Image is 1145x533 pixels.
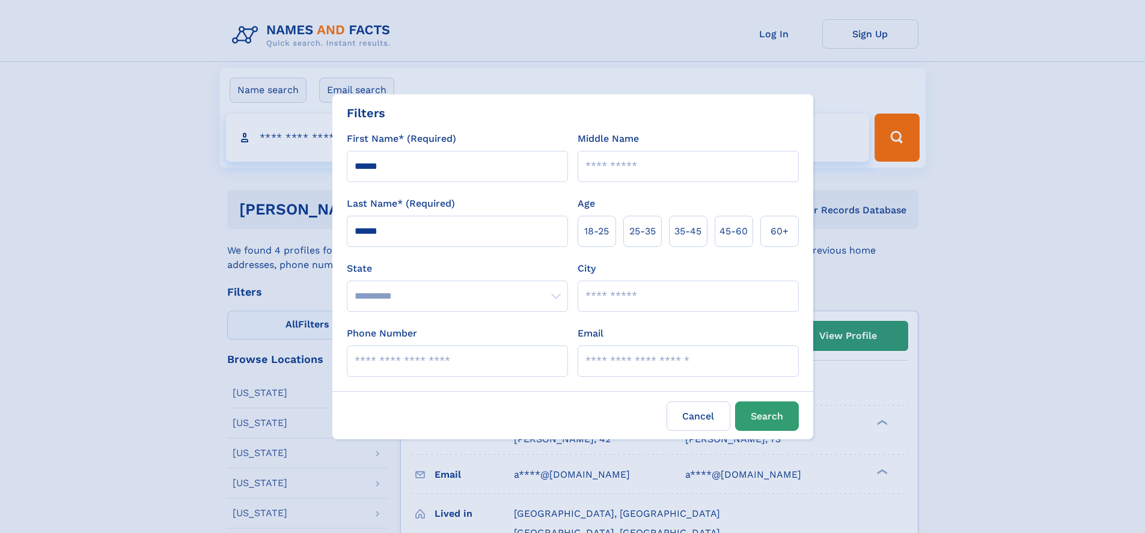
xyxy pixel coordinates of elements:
[719,224,748,239] span: 45‑60
[347,132,456,146] label: First Name* (Required)
[735,401,799,431] button: Search
[667,401,730,431] label: Cancel
[578,132,639,146] label: Middle Name
[629,224,656,239] span: 25‑35
[578,196,595,211] label: Age
[347,196,455,211] label: Last Name* (Required)
[771,224,789,239] span: 60+
[674,224,701,239] span: 35‑45
[578,261,596,276] label: City
[347,326,417,341] label: Phone Number
[578,326,603,341] label: Email
[347,261,568,276] label: State
[584,224,609,239] span: 18‑25
[347,104,385,122] div: Filters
